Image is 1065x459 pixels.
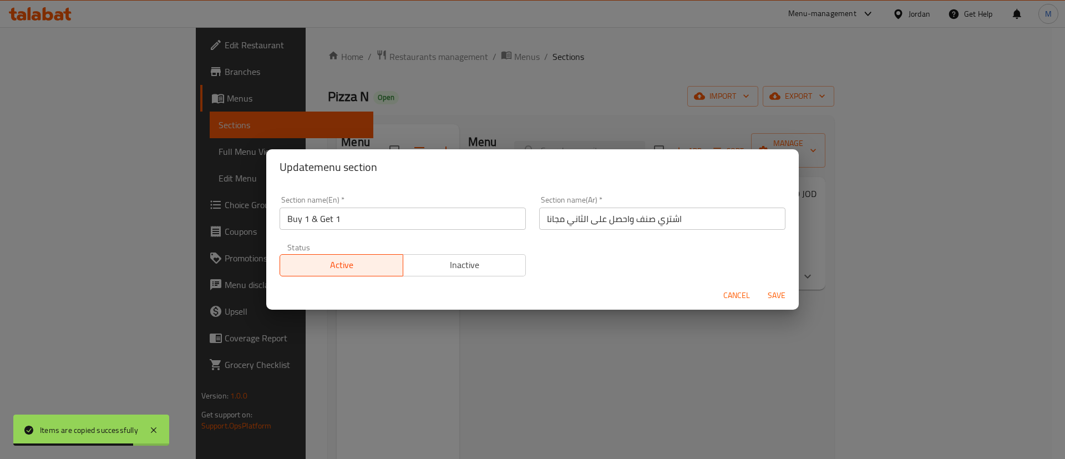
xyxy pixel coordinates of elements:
[403,254,526,276] button: Inactive
[723,289,750,302] span: Cancel
[539,208,785,230] input: Please enter section name(ar)
[280,158,785,176] h2: Update menu section
[40,424,138,436] div: Items are copied successfully
[408,257,522,273] span: Inactive
[280,208,526,230] input: Please enter section name(en)
[285,257,399,273] span: Active
[280,254,403,276] button: Active
[719,285,754,306] button: Cancel
[763,289,790,302] span: Save
[759,285,794,306] button: Save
